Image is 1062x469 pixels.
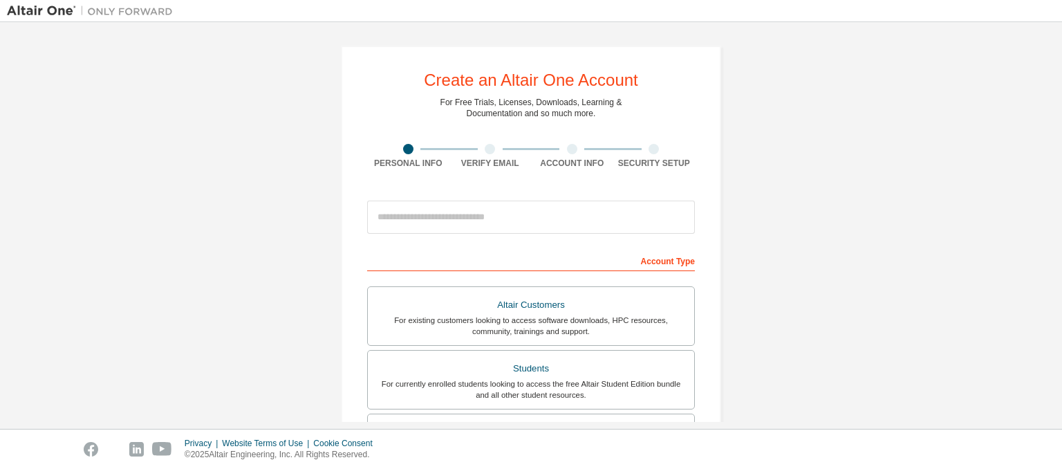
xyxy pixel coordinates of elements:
[440,97,622,119] div: For Free Trials, Licenses, Downloads, Learning & Documentation and so much more.
[152,442,172,457] img: youtube.svg
[185,449,381,461] p: © 2025 Altair Engineering, Inc. All Rights Reserved.
[185,438,222,449] div: Privacy
[531,158,613,169] div: Account Info
[376,315,686,337] div: For existing customers looking to access software downloads, HPC resources, community, trainings ...
[424,72,638,89] div: Create an Altair One Account
[367,249,695,271] div: Account Type
[449,158,532,169] div: Verify Email
[376,295,686,315] div: Altair Customers
[129,442,144,457] img: linkedin.svg
[7,4,180,18] img: Altair One
[376,378,686,401] div: For currently enrolled students looking to access the free Altair Student Edition bundle and all ...
[613,158,696,169] div: Security Setup
[376,359,686,378] div: Students
[84,442,98,457] img: facebook.svg
[313,438,380,449] div: Cookie Consent
[367,158,449,169] div: Personal Info
[222,438,313,449] div: Website Terms of Use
